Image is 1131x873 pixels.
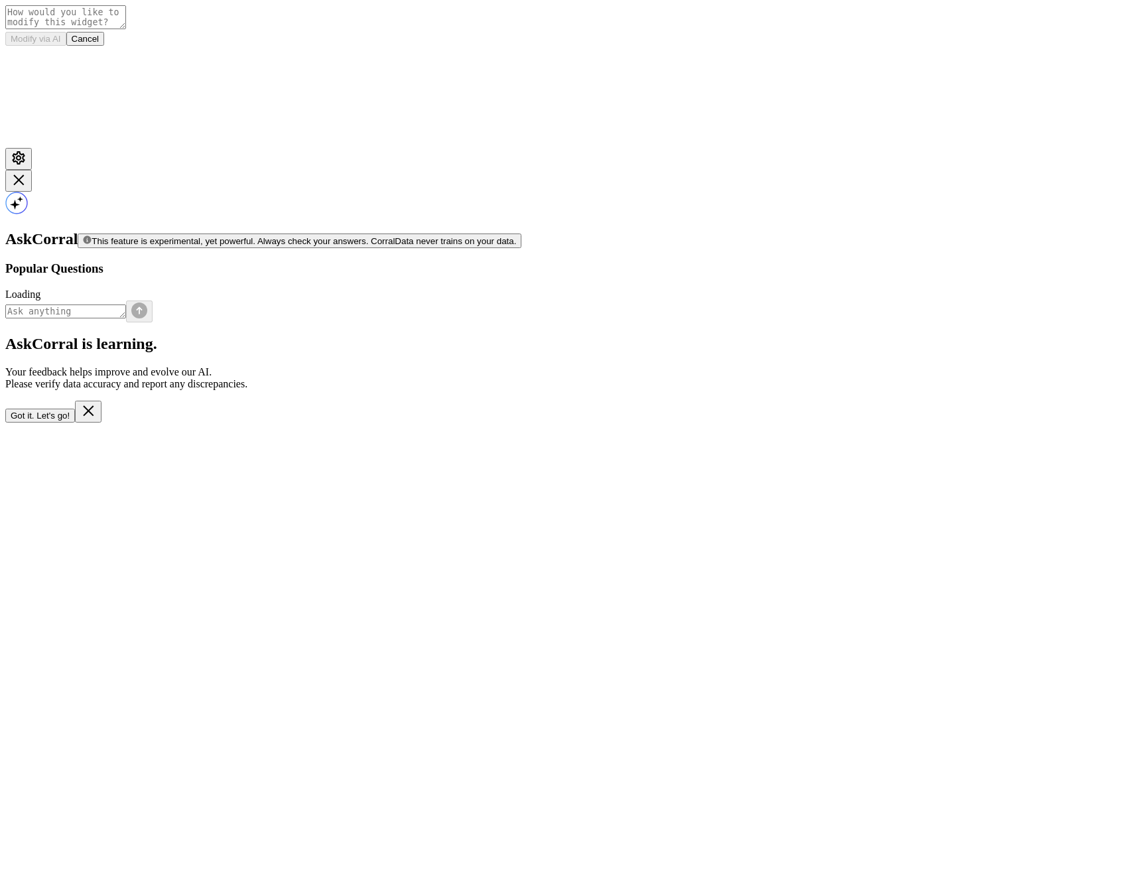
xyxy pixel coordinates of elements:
[92,236,516,246] span: This feature is experimental, yet powerful. Always check your answers. CorralData never trains on...
[5,366,1126,390] p: Your feedback helps improve and evolve our AI. Please verify data accuracy and report any discrep...
[5,230,78,247] span: AskCorral
[78,234,521,248] button: This feature is experimental, yet powerful. Always check your answers. CorralData never trains on...
[5,289,1126,301] div: Loading
[5,335,1126,353] h2: AskCorral is learning.
[66,32,105,46] button: Cancel
[5,409,75,423] button: Got it. Let's go!
[5,32,66,46] button: Modify via AI
[5,261,1126,276] h3: Popular Questions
